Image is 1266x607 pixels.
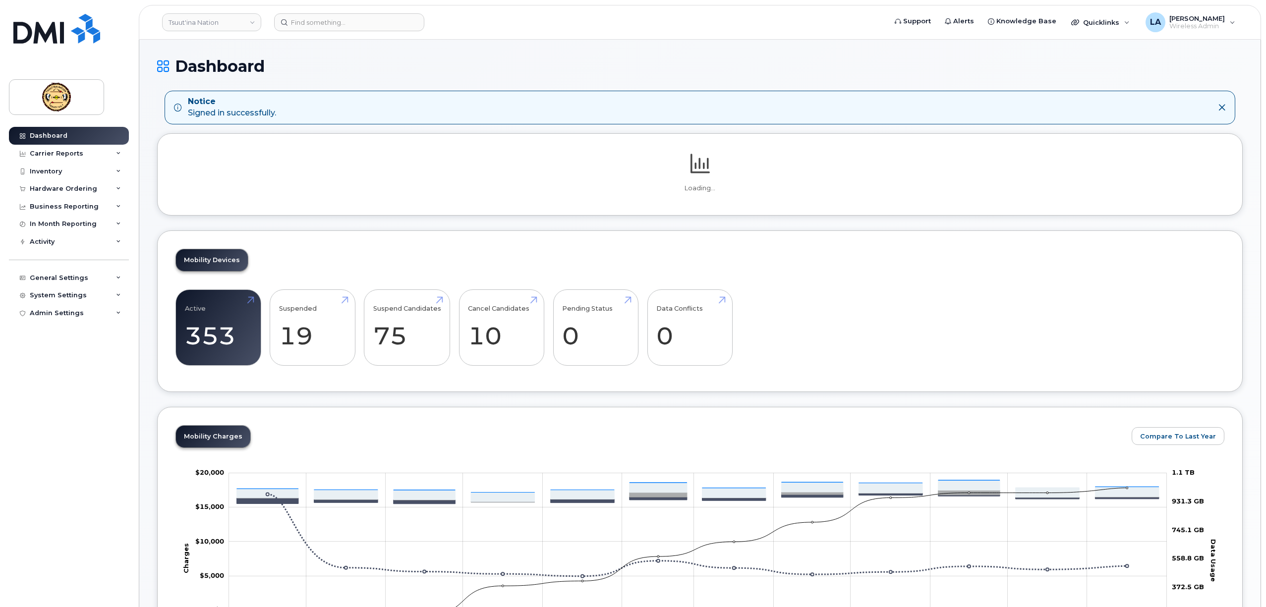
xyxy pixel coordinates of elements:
a: Suspended 19 [279,295,346,360]
tspan: $10,000 [195,537,224,545]
tspan: $5,000 [200,571,224,579]
a: Cancel Candidates 10 [468,295,535,360]
span: Compare To Last Year [1140,432,1216,441]
tspan: 745.1 GB [1172,526,1204,534]
g: $0 [200,571,224,579]
h1: Dashboard [157,57,1243,75]
tspan: $15,000 [195,503,224,511]
tspan: Data Usage [1209,539,1217,582]
a: Mobility Devices [176,249,248,271]
tspan: 558.8 GB [1172,554,1204,562]
tspan: $20,000 [195,469,224,477]
g: Features [236,481,1158,502]
tspan: Charges [181,543,189,573]
g: $0 [195,537,224,545]
tspan: 372.5 GB [1172,583,1204,591]
a: Data Conflicts 0 [656,295,723,360]
g: Roaming [236,493,1158,504]
a: Active 353 [185,295,252,360]
g: $0 [195,503,224,511]
strong: Notice [188,96,276,108]
div: Signed in successfully. [188,96,276,119]
a: Suspend Candidates 75 [373,295,441,360]
a: Pending Status 0 [562,295,629,360]
p: Loading... [175,184,1224,193]
a: Mobility Charges [176,426,250,447]
g: $0 [195,469,224,477]
tspan: 931.3 GB [1172,497,1204,505]
tspan: 1.1 TB [1172,469,1195,477]
button: Compare To Last Year [1132,427,1224,445]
